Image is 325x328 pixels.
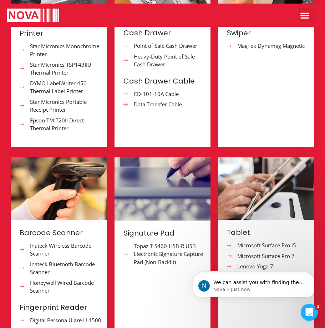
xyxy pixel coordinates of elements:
[123,52,207,69] a: Heavy-Duty Point of Sale Cash Drawer
[132,242,207,266] span: Topaz T-S460-HSB-R USB Electronic Signature Capture Pad (Non-Backlit)
[123,76,204,86] h4: Cash Drawer Cable
[123,100,207,109] a: Data Transfer Cable
[123,228,204,238] h4: Signature Pad
[20,116,103,132] a: Epson TM-T20II Direct Thermal Printer
[20,260,103,276] a: Inateck Bluetooth Barcode Scanner
[132,42,197,50] span: Point of Sale Cash Drawer
[7,9,59,23] img: logo white
[235,42,305,50] span: MagTek Dynamag Magnetic
[227,241,311,249] a: Microsoft Surface Pro i5
[315,304,321,309] span: 2
[20,79,103,95] a: DYMO LabelWriter 450 Thermal Label Printer
[182,259,325,309] iframe: Intercom notifications message
[227,42,311,50] a: MagTek Dynamag Magnetic
[28,316,101,324] span: Digital Persona U.are.U 4500
[123,242,207,266] a: Topaz T-S460-HSB-R USB Electronic Signature Capture Pad (Non-Backlit)
[20,316,103,324] a: Digital Persona U.are.U 4500
[227,27,307,38] h4: Swiper
[235,241,296,249] span: Microsoft Surface Pro i5
[235,252,295,260] span: Microsoft Surface Pro 7
[20,61,103,77] a: Star Micronics TSP143IIU Thermal Printer
[20,42,103,58] a: Star Micronics Monochrome Printer
[298,8,315,22] div: Menu Toggle
[132,100,182,109] span: Data Transfer Cable
[227,252,311,260] a: Microsoft Surface Pro 7
[28,260,103,276] span: Inateck Bluetooth Barcode Scanner
[301,304,318,321] iframe: Intercom live chat
[20,302,100,313] h4: Fingerprint Reader
[20,279,103,295] a: Honeywell Wired Barcode Scanner
[28,242,103,258] span: Inateck Wireless Barcode Scanner
[132,52,207,69] span: Heavy-Duty Point of Sale Cash Drawer
[28,61,103,77] span: Star Micronics TSP143IIU Thermal Printer
[132,90,179,98] span: CD-101-10A Cable
[20,98,103,114] a: Star Micronics Portable Receipt Printer
[123,90,207,98] a: CD-101-10A Cable
[20,242,103,258] a: Inateck Wireless Barcode Scanner
[28,98,103,114] span: Star Micronics Portable Receipt Printer
[123,42,207,50] a: Point of Sale Cash Drawer
[28,42,103,58] span: Star Micronics Monochrome Printer
[227,227,307,238] h4: Tablet
[20,28,100,39] h4: Printer
[123,27,204,38] h4: Cash Drawer
[20,227,100,238] h4: Barcode Scanner
[28,279,103,295] span: Honeywell Wired Barcode Scanner
[28,116,103,132] span: Epson TM-T20II Direct Thermal Printer
[28,79,103,95] span: DYMO LabelWriter 450 Thermal Label Printer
